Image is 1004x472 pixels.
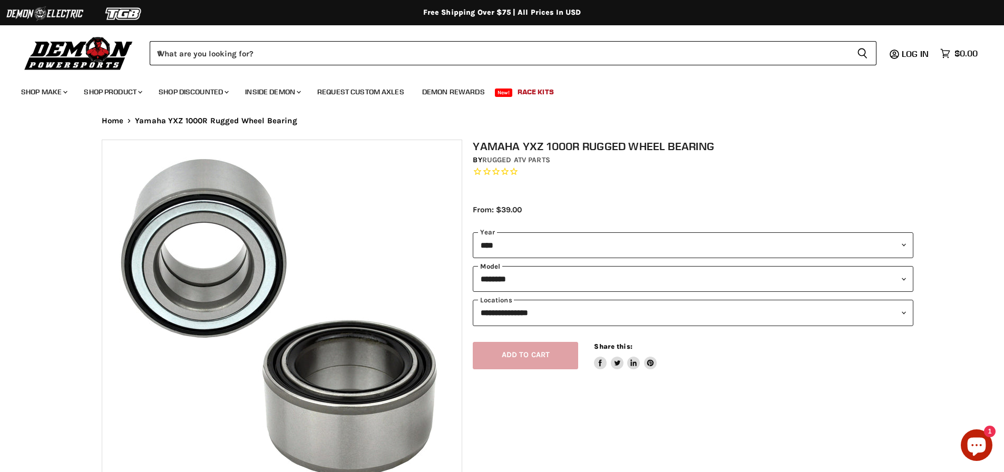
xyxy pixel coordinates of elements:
button: Search [849,41,876,65]
nav: Breadcrumbs [81,116,924,125]
input: When autocomplete results are available use up and down arrows to review and enter to select [150,41,849,65]
span: $0.00 [954,48,978,58]
ul: Main menu [13,77,975,103]
a: Request Custom Axles [309,81,412,103]
a: Home [102,116,124,125]
span: New! [495,88,513,97]
select: keys [473,300,913,326]
img: Demon Powersports [21,34,137,72]
div: Free Shipping Over $75 | All Prices In USD [81,8,924,17]
img: TGB Logo 2 [84,4,163,24]
a: Shop Discounted [151,81,235,103]
a: Shop Make [13,81,74,103]
span: Rated 0.0 out of 5 stars 0 reviews [473,166,913,178]
a: Inside Demon [237,81,307,103]
aside: Share this: [594,342,657,370]
div: by [473,154,913,166]
span: Log in [902,48,929,59]
a: Race Kits [510,81,562,103]
span: From: $39.00 [473,205,522,214]
h1: Yamaha YXZ 1000R Rugged Wheel Bearing [473,140,913,153]
a: Rugged ATV Parts [482,155,550,164]
span: Share this: [594,342,632,350]
a: Log in [897,49,935,58]
inbox-online-store-chat: Shopify online store chat [958,429,996,464]
a: Demon Rewards [414,81,493,103]
a: $0.00 [935,46,983,61]
a: Shop Product [76,81,149,103]
select: modal-name [473,266,913,292]
select: year [473,232,913,258]
form: Product [150,41,876,65]
span: Yamaha YXZ 1000R Rugged Wheel Bearing [135,116,297,125]
img: Demon Electric Logo 2 [5,4,84,24]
